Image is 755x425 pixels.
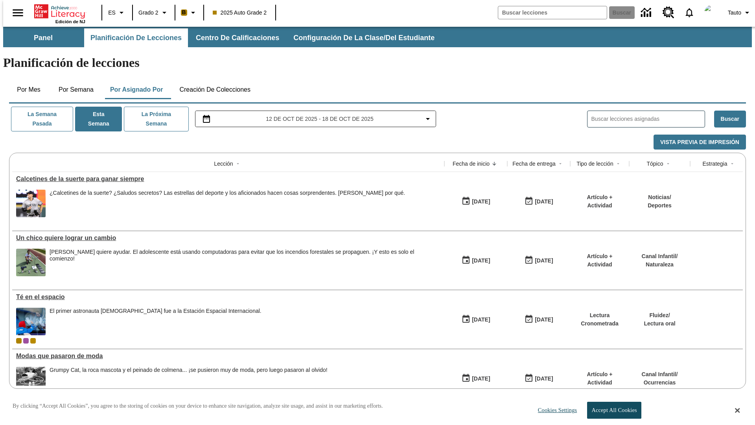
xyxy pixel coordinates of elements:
a: Centro de recursos, Se abrirá en una pestaña nueva. [658,2,679,23]
button: Escoja un nuevo avatar [700,2,725,23]
span: B [182,7,186,17]
button: 06/30/26: Último día en que podrá accederse la lección [522,371,556,386]
span: 12 de oct de 2025 - 18 de oct de 2025 [266,115,373,123]
button: 10/06/25: Primer día en que estuvo disponible la lección [459,312,493,327]
button: Sort [233,159,243,168]
button: Lenguaje: ES, Selecciona un idioma [105,6,130,20]
span: Centro de calificaciones [196,33,279,42]
p: Lectura oral [644,320,675,328]
p: Canal Infantil / [642,252,678,261]
img: un jugador de béisbol hace una pompa de chicle mientras corre. [16,190,46,217]
span: 2025 Auto Grade 2 [213,9,267,17]
p: Ocurrencias [642,379,678,387]
p: Canal Infantil / [642,370,678,379]
button: Buscar [714,111,746,128]
div: [DATE] [535,374,553,384]
div: Subbarra de navegación [3,27,752,47]
div: Un chico quiere lograr un cambio [16,235,440,242]
div: ¿Calcetines de la suerte? ¿Saludos secretos? Las estrellas del deporte y los aficionados hacen co... [50,190,405,217]
div: [DATE] [535,256,553,266]
div: ¿Calcetines de la suerte? ¿Saludos secretos? Las estrellas del deporte y los aficionados hacen co... [50,190,405,196]
button: 07/19/25: Primer día en que estuvo disponible la lección [459,371,493,386]
button: Abrir el menú lateral [6,1,29,24]
button: Por asignado por [104,80,169,99]
button: Sort [663,159,673,168]
button: Perfil/Configuración [725,6,755,20]
button: 10/15/25: Último día en que podrá accederse la lección [522,194,556,209]
img: Ryan Honary posa en cuclillas con unos dispositivos de detección de incendios [16,249,46,276]
p: Lectura Cronometrada [574,311,625,328]
div: Subbarra de navegación [3,28,442,47]
p: Artículo + Actividad [574,193,625,210]
div: Estrategia [702,160,727,168]
span: Grado 2 [138,9,158,17]
a: Centro de información [636,2,658,24]
div: [DATE] [472,315,490,325]
a: Modas que pasaron de moda, Lecciones [16,353,440,360]
div: Ryan Honary quiere ayudar. El adolescente está usando computadoras para evitar que los incendios ... [50,249,440,276]
div: Lección [214,160,233,168]
button: Centro de calificaciones [190,28,285,47]
button: Sort [556,159,565,168]
div: Tipo de lección [576,160,613,168]
div: OL 2025 Auto Grade 3 [23,338,29,344]
button: Planificación de lecciones [84,28,188,47]
h1: Planificación de lecciones [3,55,752,70]
input: Buscar campo [498,6,607,19]
p: Noticias / [648,193,672,201]
img: Un astronauta, el primero del Reino Unido que viaja a la Estación Espacial Internacional, saluda ... [16,308,46,335]
div: El primer astronauta británico fue a la Estación Espacial Internacional. [50,308,261,335]
div: Calcetines de la suerte para ganar siempre [16,176,440,183]
a: Calcetines de la suerte para ganar siempre, Lecciones [16,176,440,183]
span: New 2025 class [30,338,36,344]
input: Buscar lecciones asignadas [591,113,705,125]
p: By clicking “Accept All Cookies”, you agree to the storing of cookies on your device to enhance s... [13,402,383,410]
a: Un chico quiere lograr un cambio, Lecciones [16,235,440,242]
button: 10/15/25: Primer día en que estuvo disponible la lección [459,253,493,268]
div: El primer astronauta [DEMOGRAPHIC_DATA] fue a la Estación Espacial Internacional. [50,308,261,314]
div: Grumpy Cat, la roca mascota y el peinado de colmena... ¡se pusieron muy de moda, pero luego pasar... [50,367,328,373]
button: Por mes [9,80,48,99]
button: Esta semana [75,107,122,131]
button: Panel [4,28,83,47]
button: Vista previa de impresión [654,135,746,150]
img: avatar image [704,5,720,20]
div: Té en el espacio [16,294,440,301]
button: 10/15/25: Último día en que podrá accederse la lección [522,253,556,268]
button: Accept All Cookies [587,402,641,419]
span: ES [108,9,116,17]
span: Planificación de lecciones [90,33,182,42]
a: Té en el espacio, Lecciones [16,294,440,301]
button: Grado: Grado 2, Elige un grado [135,6,172,20]
div: Grumpy Cat, la roca mascota y el peinado de colmena... ¡se pusieron muy de moda, pero luego pasar... [50,367,328,394]
div: Tópico [646,160,663,168]
button: Creación de colecciones [173,80,257,99]
div: Portada [34,3,85,24]
div: [DATE] [472,197,490,207]
div: Clase actual [16,338,22,344]
div: Fecha de entrega [512,160,556,168]
svg: Collapse Date Range Filter [423,114,433,124]
div: Modas que pasaron de moda [16,353,440,360]
span: Panel [34,33,53,42]
p: Naturaleza [642,261,678,269]
div: [DATE] [472,256,490,266]
div: [PERSON_NAME] quiere ayudar. El adolescente está usando computadoras para evitar que los incendio... [50,249,440,262]
a: Notificaciones [679,2,700,23]
div: Fecha de inicio [453,160,490,168]
p: Deportes [648,201,672,210]
button: Close [735,407,740,414]
div: [DATE] [472,374,490,384]
p: Artículo + Actividad [574,252,625,269]
button: Boost El color de la clase es anaranjado claro. Cambiar el color de la clase. [178,6,201,20]
a: Portada [34,4,85,19]
button: Seleccione el intervalo de fechas opción del menú [199,114,433,124]
span: Tauto [728,9,741,17]
button: 10/15/25: Primer día en que estuvo disponible la lección [459,194,493,209]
